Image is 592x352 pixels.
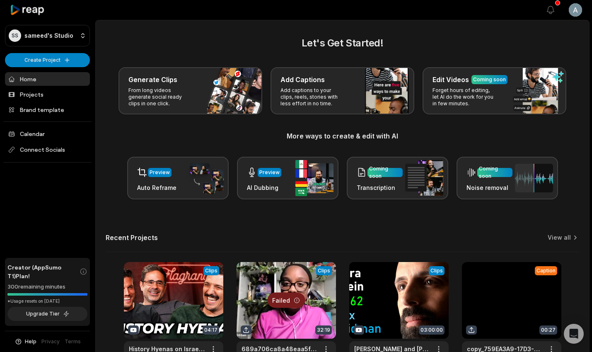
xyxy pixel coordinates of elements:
[405,160,443,196] img: transcription.png
[128,87,193,107] p: From long videos generate social ready clips in one click.
[106,233,158,242] h2: Recent Projects
[295,160,333,196] img: ai_dubbing.png
[433,75,469,85] h3: Edit Videos
[5,142,90,157] span: Connect Socials
[564,324,584,344] div: Open Intercom Messenger
[5,103,90,117] a: Brand template
[280,75,325,85] h3: Add Captions
[5,127,90,141] a: Calendar
[137,183,176,192] h3: Auto Reframe
[128,75,177,85] h3: Generate Clips
[24,32,73,39] p: sameed's Studio
[433,87,497,107] p: Forget hours of editing, let AI do the work for you in few minutes.
[7,307,87,321] button: Upgrade Tier
[357,183,403,192] h3: Transcription
[515,164,553,192] img: noise_removal.png
[5,72,90,86] a: Home
[259,169,280,176] div: Preview
[7,298,87,304] div: *Usage resets on [DATE]
[5,87,90,101] a: Projects
[14,338,36,345] button: Help
[5,53,90,67] button: Create Project
[41,338,60,345] a: Privacy
[473,76,506,83] div: Coming soon
[466,183,512,192] h3: Noise removal
[369,165,401,180] div: Coming soon
[7,263,80,280] span: Creator (AppSumo T1) Plan!
[7,283,87,291] div: 300 remaining minutes
[548,233,571,242] a: View all
[9,29,21,42] div: SS
[280,87,345,107] p: Add captions to your clips, reels, stories with less effort in no time.
[150,169,170,176] div: Preview
[25,338,36,345] span: Help
[186,162,224,194] img: auto_reframe.png
[106,131,579,141] h3: More ways to create & edit with AI
[247,183,281,192] h3: AI Dubbing
[65,338,81,345] a: Terms
[479,165,511,180] div: Coming soon
[106,36,579,51] h2: Let's Get Started!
